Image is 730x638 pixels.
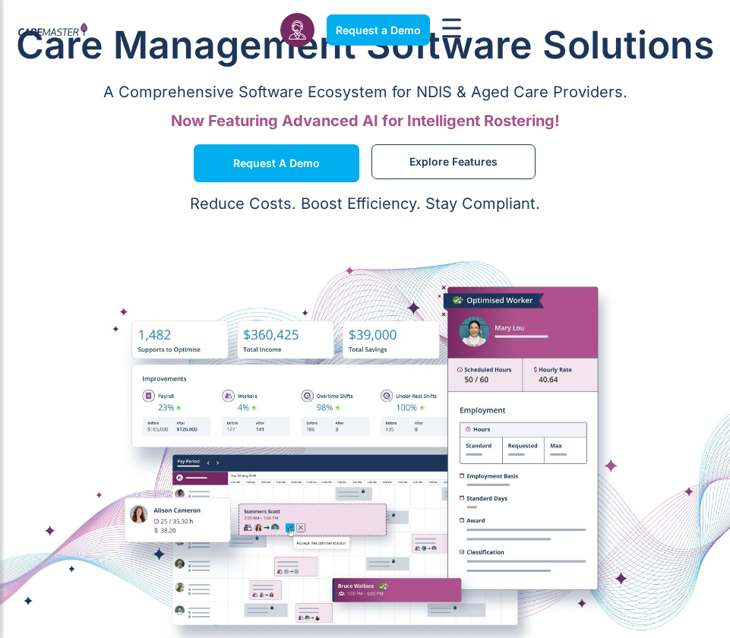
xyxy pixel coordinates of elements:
[9,194,721,213] p: Reduce Costs. Boost Efficiency. Stay Compliant.
[233,159,320,167] span: Request a Demo
[15,83,715,101] p: A Comprehensive Software Ecosystem for NDIS & Aged Care Providers.
[194,144,359,182] a: Request a Demo
[409,158,498,166] span: Explore Features
[442,18,461,41] div: Menu Toggle
[336,24,421,36] span: Request a Demo
[327,14,430,46] a: Request a Demo
[371,144,536,179] a: Explore Features
[171,112,560,130] span: Now Featuring Advanced AI for Intelligent Rostering!
[18,23,87,38] img: CareMaster Logo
